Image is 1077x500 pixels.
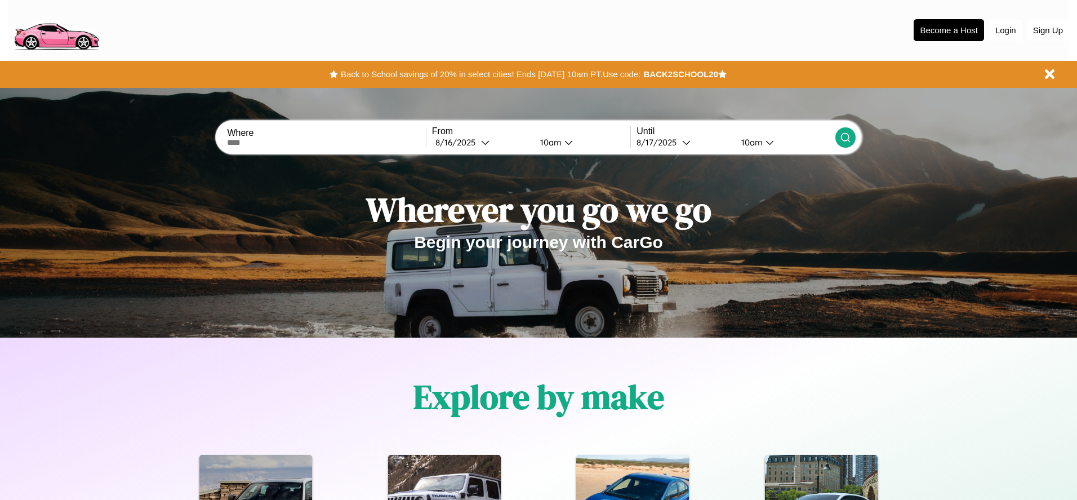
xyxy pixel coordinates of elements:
div: 10am [736,137,766,148]
button: Back to School savings of 20% in select cities! Ends [DATE] 10am PT.Use code: [338,67,643,82]
button: 8/16/2025 [432,136,531,148]
label: Where [227,128,425,138]
button: 10am [531,136,630,148]
div: 8 / 16 / 2025 [435,137,481,148]
img: logo [8,6,104,53]
b: BACK2SCHOOL20 [643,69,718,79]
label: From [432,126,630,136]
div: 10am [535,137,564,148]
div: 8 / 17 / 2025 [637,137,682,148]
button: 10am [732,136,835,148]
button: Login [990,20,1022,41]
button: Become a Host [914,19,984,41]
h1: Explore by make [413,374,664,420]
label: Until [637,126,835,136]
button: Sign Up [1027,20,1069,41]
